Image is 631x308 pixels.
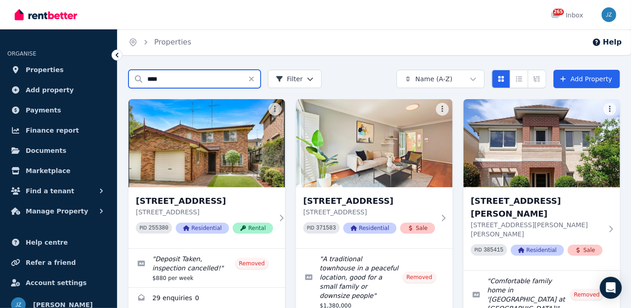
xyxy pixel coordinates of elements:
button: Compact list view [510,70,528,88]
p: [STREET_ADDRESS][PERSON_NAME][PERSON_NAME] [471,220,603,239]
button: More options [603,103,616,116]
img: 2/23 Woodgrove Avenue, Cherrybrook [128,99,285,187]
span: Refer a friend [26,257,76,268]
a: Refer a friend [7,253,110,272]
a: Properties [7,61,110,79]
img: 6 Northcott Ave, Eastwood [463,99,620,187]
div: View options [492,70,546,88]
nav: Breadcrumb [117,29,202,55]
button: Manage Property [7,202,110,220]
code: 385415 [484,247,503,253]
span: Add property [26,84,74,95]
a: 6 Northcott Ave, Eastwood[STREET_ADDRESS][PERSON_NAME][STREET_ADDRESS][PERSON_NAME][PERSON_NAME]P... [463,99,620,270]
a: Help centre [7,233,110,252]
span: Sale [400,223,435,234]
span: Name (A-Z) [415,74,452,84]
span: Residential [343,223,396,234]
a: Add property [7,81,110,99]
span: Documents [26,145,67,156]
span: Account settings [26,277,87,288]
a: Properties [154,38,191,46]
img: 4/130-132 Hampden Rd, Abbotsford [296,99,452,187]
button: Help [592,37,622,48]
a: Documents [7,141,110,160]
img: Jenny Zheng [602,7,616,22]
button: More options [268,103,281,116]
span: Find a tenant [26,185,74,196]
a: Finance report [7,121,110,140]
h3: [STREET_ADDRESS] [303,195,435,207]
span: Marketplace [26,165,70,176]
span: Manage Property [26,206,88,217]
button: Clear search [248,70,261,88]
button: Filter [268,70,322,88]
small: PID [307,225,314,230]
span: Help centre [26,237,68,248]
div: Open Intercom Messenger [600,277,622,299]
img: RentBetter [15,8,77,22]
span: Residential [176,223,229,234]
code: 371583 [316,225,336,231]
button: Name (A-Z) [396,70,485,88]
span: Filter [276,74,303,84]
a: Marketplace [7,162,110,180]
span: Payments [26,105,61,116]
span: Properties [26,64,64,75]
a: Add Property [553,70,620,88]
div: Inbox [551,11,583,20]
button: Card view [492,70,510,88]
a: Payments [7,101,110,119]
a: Account settings [7,274,110,292]
button: Expanded list view [528,70,546,88]
h3: [STREET_ADDRESS] [136,195,273,207]
button: More options [436,103,449,116]
span: 265 [553,9,564,15]
span: Rental [233,223,273,234]
small: PID [140,225,147,230]
span: Residential [511,245,564,256]
span: ORGANISE [7,50,36,57]
code: 255380 [149,225,168,231]
small: PID [475,247,482,252]
p: [STREET_ADDRESS] [136,207,273,217]
span: Sale [568,245,603,256]
h3: [STREET_ADDRESS][PERSON_NAME] [471,195,603,220]
p: [STREET_ADDRESS] [303,207,435,217]
span: Finance report [26,125,79,136]
a: 4/130-132 Hampden Rd, Abbotsford[STREET_ADDRESS][STREET_ADDRESS]PID 371583ResidentialSale [296,99,452,248]
a: 2/23 Woodgrove Avenue, Cherrybrook[STREET_ADDRESS][STREET_ADDRESS]PID 255380ResidentialRental [128,99,285,248]
button: Find a tenant [7,182,110,200]
a: Edit listing: Deposit Taken, inspection cancelled! [128,249,285,287]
